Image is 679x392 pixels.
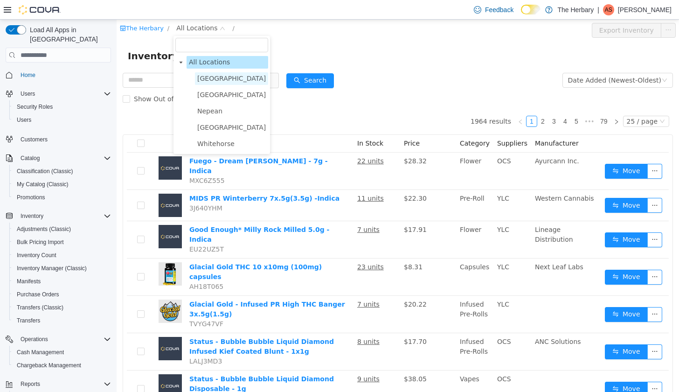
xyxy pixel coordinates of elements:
[78,53,152,65] span: Kingston
[497,99,503,105] i: icon: right
[13,224,75,235] a: Adjustments (Classic)
[481,97,494,107] a: 79
[480,96,494,107] li: 79
[9,236,115,249] button: Bulk Pricing Import
[2,87,115,100] button: Users
[418,138,463,145] span: Ayurcann Inc.
[9,301,115,314] button: Transfers (Classic)
[410,97,420,107] a: 1
[354,96,395,107] li: 1964 results
[9,262,115,275] button: Inventory Manager (Classic)
[9,113,115,126] button: Users
[421,97,431,107] a: 2
[488,178,531,193] button: icon: swapMove
[9,178,115,191] button: My Catalog (Classic)
[21,212,43,220] span: Inventory
[9,223,115,236] button: Adjustments (Classic)
[421,96,432,107] li: 2
[488,250,531,265] button: icon: swapMove
[241,244,267,251] u: 23 units
[21,154,40,162] span: Catalog
[339,170,377,202] td: Pre-Roll
[531,362,546,377] button: icon: ellipsis
[42,317,65,341] img: Status - Bubble Bubble Liquid Diamond Infused Kief Coated Blunt - 1x1g placeholder
[9,191,115,204] button: Promotions
[13,179,111,190] span: My Catalog (Classic)
[13,315,111,326] span: Transfers
[13,237,111,248] span: Bulk Pricing Import
[21,90,35,98] span: Users
[59,18,152,33] input: filter select
[78,102,152,114] span: Ottawa
[287,318,310,326] span: $17.70
[381,206,393,214] span: YLC
[103,6,109,12] i: icon: close-circle
[557,4,594,15] p: The Herbary
[81,104,149,112] span: [GEOGRAPHIC_DATA]
[17,291,59,298] span: Purchase Orders
[17,278,41,285] span: Manifests
[170,54,217,69] button: icon: searchSearch
[455,97,465,107] a: 5
[3,6,9,12] i: icon: shop
[13,166,111,177] span: Classification (Classic)
[241,120,267,127] span: In Stock
[116,5,118,12] span: /
[287,175,310,182] span: $22.30
[42,355,65,378] img: Status - Bubble Bubble Liquid Diamond Disposable - 1g placeholder
[42,205,65,229] img: Good Enough* Milly Rock Milled 5.0g - Indica placeholder
[42,174,65,197] img: MIDS PR Winterberry 7x.5g(3.5g) -Indica placeholder
[13,263,90,274] a: Inventory Manager (Classic)
[78,69,152,82] span: London
[103,6,109,13] i: icon: down
[339,276,377,314] td: Infused Pre-Rolls
[531,250,546,265] button: icon: ellipsis
[73,281,229,298] a: Glacial Gold - Infused PR High THC Banger 3x.5g(1.5g)
[17,134,51,145] a: Customers
[9,359,115,372] button: Chargeback Management
[13,289,111,300] span: Purchase Orders
[21,136,48,143] span: Customers
[60,3,101,14] span: All Locations
[73,338,105,345] span: LALJ3MD3
[13,347,68,358] a: Cash Management
[17,252,56,259] span: Inventory Count
[17,194,45,201] span: Promotions
[488,287,531,302] button: icon: swapMove
[401,99,407,105] i: icon: left
[17,238,64,246] span: Bulk Pricing Import
[381,356,395,363] span: OCS
[17,181,69,188] span: My Catalog (Classic)
[339,133,377,170] td: Flower
[531,178,546,193] button: icon: ellipsis
[13,101,111,112] span: Security Roles
[21,380,40,388] span: Reports
[343,120,373,127] span: Category
[618,4,672,15] p: [PERSON_NAME]
[531,213,546,228] button: icon: ellipsis
[465,96,480,107] li: Next 5 Pages
[42,280,65,303] img: Glacial Gold - Infused PR High THC Banger 3x.5g(1.5g) hero shot
[2,210,115,223] button: Inventory
[2,152,115,165] button: Catalog
[9,249,115,262] button: Inventory Count
[418,175,478,182] span: Western Cannabis
[73,226,107,233] span: EU22UZ5T
[287,244,306,251] span: $8.31
[544,3,559,18] button: icon: ellipsis
[81,71,149,79] span: [GEOGRAPHIC_DATA]
[13,224,111,235] span: Adjustments (Classic)
[454,96,465,107] li: 5
[432,96,443,107] li: 3
[73,157,108,165] span: MXC6Z555
[287,206,310,214] span: $17.91
[13,166,77,177] a: Classification (Classic)
[14,76,81,83] span: Show Out of Stock
[42,243,65,266] img: Glacial Gold THC 10 x10mg (100mg) capsules hero shot
[488,362,531,377] button: icon: swapMove
[13,101,56,112] a: Security Roles
[17,304,63,311] span: Transfers (Classic)
[73,318,217,336] a: Status - Bubble Bubble Liquid Diamond Infused Kief Coated Blunt - 1x1g
[2,378,115,391] button: Reports
[398,96,409,107] li: Previous Page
